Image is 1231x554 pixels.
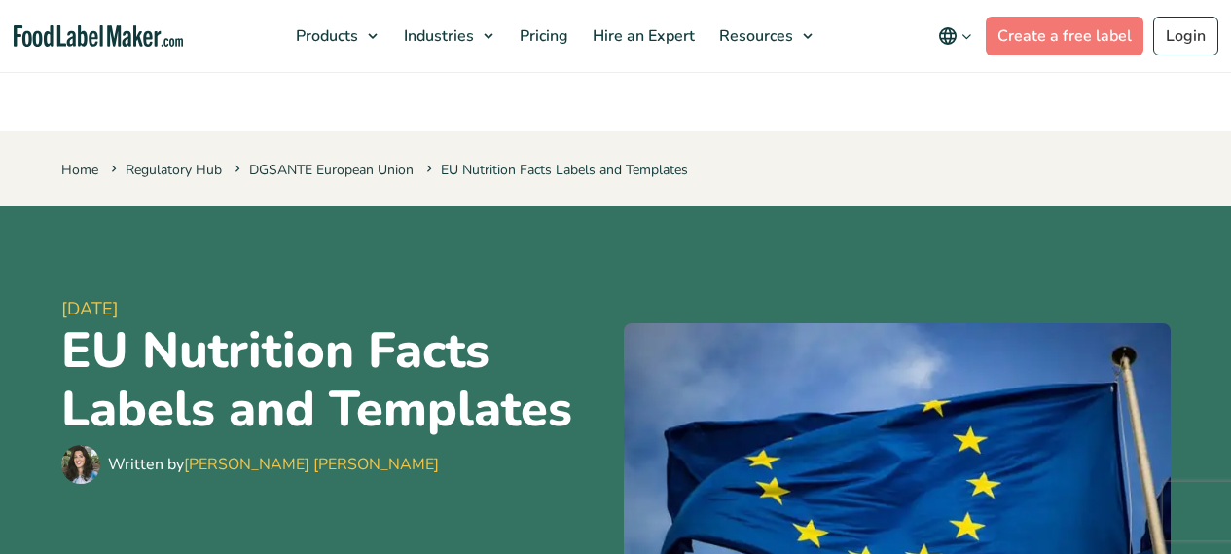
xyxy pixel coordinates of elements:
span: [DATE] [61,296,608,322]
span: EU Nutrition Facts Labels and Templates [422,161,688,179]
img: Maria Abi Hanna - Food Label Maker [61,445,100,484]
span: Industries [398,25,476,47]
span: Products [290,25,360,47]
span: Resources [713,25,795,47]
span: Pricing [514,25,570,47]
h1: EU Nutrition Facts Labels and Templates [61,322,608,440]
a: DGSANTE European Union [249,161,414,179]
div: Written by [108,453,439,476]
a: Home [61,161,98,179]
a: [PERSON_NAME] [PERSON_NAME] [184,454,439,475]
a: Create a free label [986,17,1143,55]
span: Hire an Expert [587,25,697,47]
a: Login [1153,17,1218,55]
a: Regulatory Hub [126,161,222,179]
